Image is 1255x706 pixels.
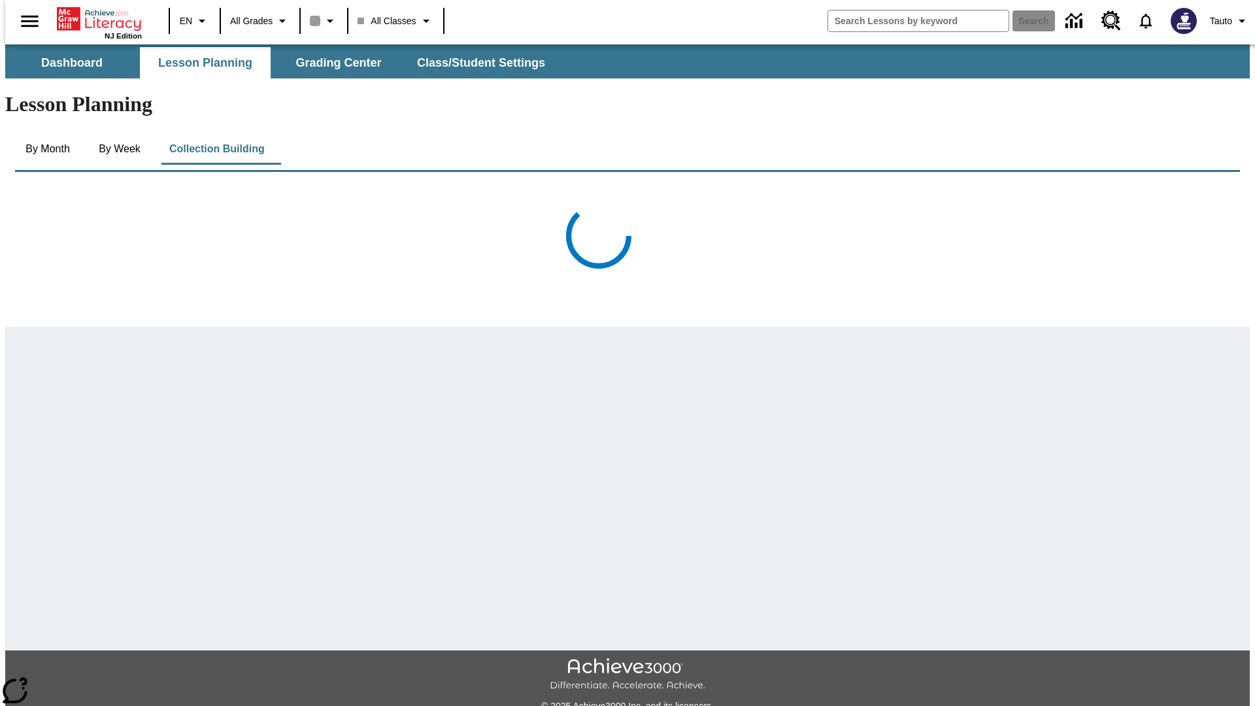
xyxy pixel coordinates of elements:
[230,14,273,28] span: All Grades
[57,5,142,40] div: Home
[10,2,49,41] button: Open side menu
[7,47,137,78] button: Dashboard
[358,14,416,28] span: All Classes
[57,6,142,32] a: Home
[15,133,80,165] button: By Month
[1163,4,1205,38] button: Select a new avatar
[174,9,216,33] button: Language: EN, Select a language
[352,9,439,33] button: Class: All Classes, Select your class
[5,44,1250,78] div: SubNavbar
[407,47,556,78] button: Class/Student Settings
[5,47,557,78] div: SubNavbar
[273,47,404,78] button: Grading Center
[1129,4,1163,38] a: Notifications
[140,47,271,78] button: Lesson Planning
[1210,14,1232,28] span: Tauto
[828,10,1009,31] input: search field
[5,92,1250,116] h1: Lesson Planning
[159,133,275,165] button: Collection Building
[1058,3,1094,39] a: Data Center
[1171,8,1197,34] img: Avatar
[87,133,152,165] button: By Week
[105,32,142,40] span: NJ Edition
[225,9,295,33] button: Grade: All Grades, Select a grade
[180,14,192,28] span: EN
[1094,3,1129,39] a: Resource Center, Will open in new tab
[1205,9,1255,33] button: Profile/Settings
[550,658,705,692] img: Achieve3000 Differentiate Accelerate Achieve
